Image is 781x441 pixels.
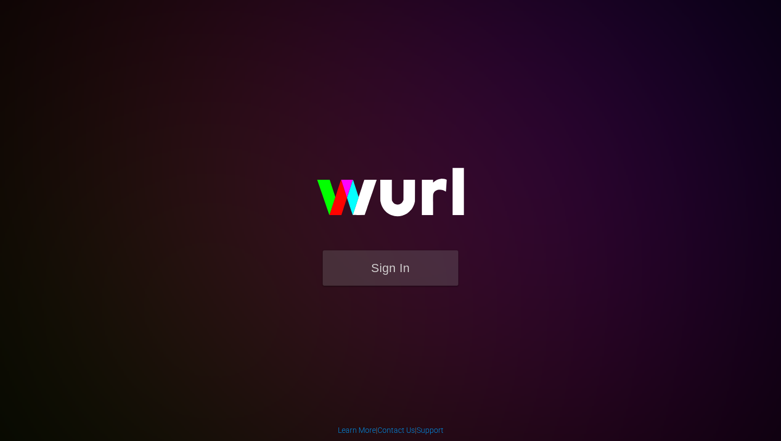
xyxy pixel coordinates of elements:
[323,250,458,286] button: Sign In
[338,426,376,434] a: Learn More
[377,426,415,434] a: Contact Us
[282,144,499,250] img: wurl-logo-on-black-223613ac3d8ba8fe6dc639794a292ebdb59501304c7dfd60c99c58986ef67473.svg
[417,426,444,434] a: Support
[338,425,444,436] div: | |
